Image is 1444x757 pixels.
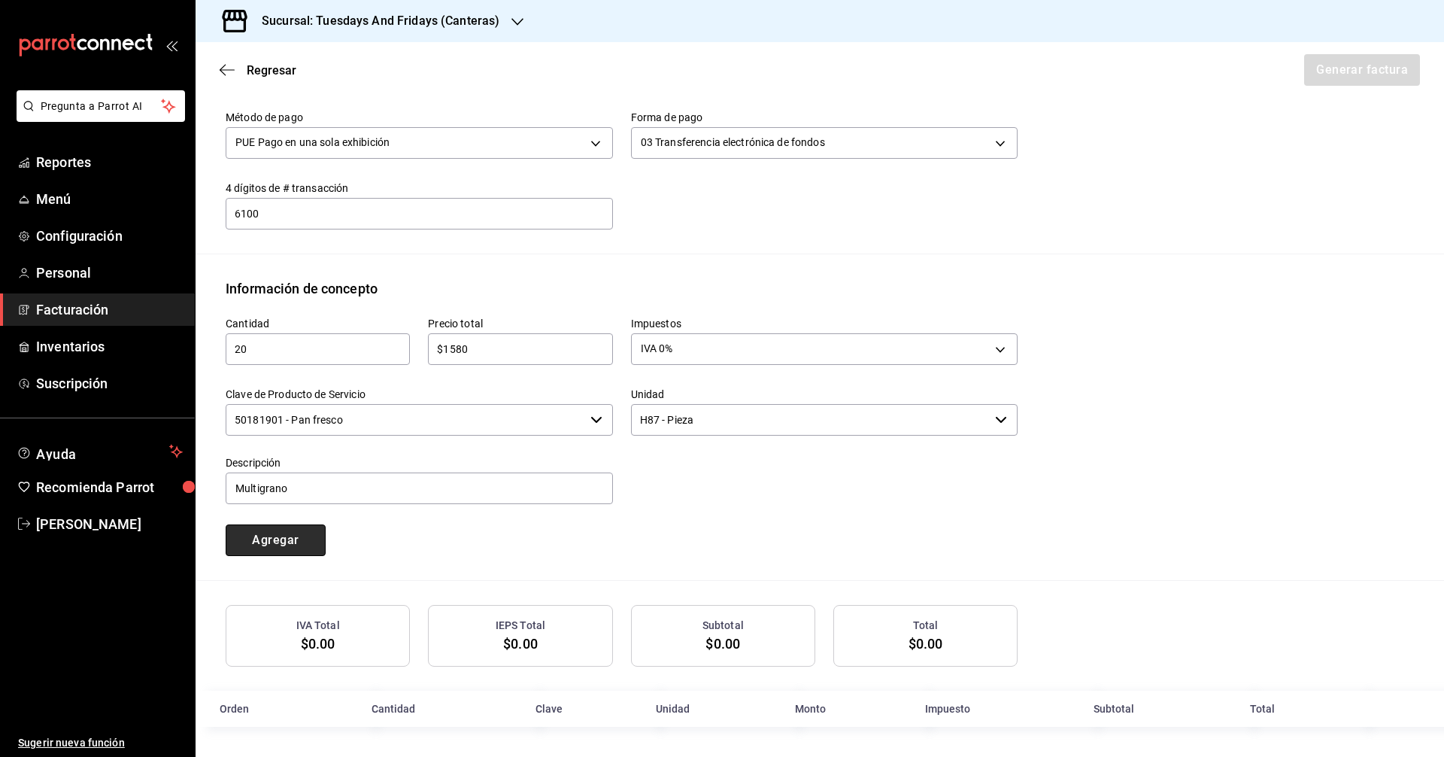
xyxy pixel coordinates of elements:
th: Cantidad [363,691,527,727]
span: Menú [36,189,183,209]
button: Regresar [220,63,296,78]
label: 4 dígitos de # transacción [226,182,613,193]
span: Ayuda [36,442,163,461]
span: PUE Pago en una sola exhibición [235,135,390,150]
span: Reportes [36,152,183,172]
input: Elige una opción [226,404,584,436]
label: Método de pago [226,111,613,122]
h3: Subtotal [702,618,744,634]
h3: Total [913,618,939,634]
button: open_drawer_menu [165,39,177,51]
span: Facturación [36,299,183,320]
button: Pregunta a Parrot AI [17,90,185,122]
button: Agregar [226,524,326,556]
span: 03 Transferencia electrónica de fondos [641,135,825,150]
span: Sugerir nueva función [18,735,183,751]
th: Impuesto [916,691,1085,727]
label: Precio total [428,318,612,328]
label: Clave de Producto de Servicio [226,388,613,399]
span: [PERSON_NAME] [36,514,183,534]
span: $0.00 [705,636,740,652]
input: 250 caracteres [226,473,613,504]
span: IVA 0% [641,341,673,356]
span: Regresar [247,63,296,78]
th: Unidad [647,691,785,727]
span: $0.00 [503,636,538,652]
th: Monto [786,691,916,727]
span: Inventarios [36,336,183,357]
span: Personal [36,263,183,283]
th: Orden [196,691,363,727]
label: Cantidad [226,318,410,328]
th: Clave [526,691,647,727]
th: Subtotal [1085,691,1241,727]
span: Suscripción [36,373,183,394]
label: Impuestos [631,318,1018,328]
th: Total [1241,691,1355,727]
a: Pregunta a Parrot AI [11,109,185,125]
h3: Sucursal: Tuesdays And Fridays (Canteras) [250,12,499,30]
label: Forma de pago [631,111,1018,122]
h3: IVA Total [296,618,340,634]
span: $0.00 [301,636,335,652]
input: $0.00 [428,340,612,358]
span: Pregunta a Parrot AI [41,99,162,114]
label: Unidad [631,388,1018,399]
div: Información de concepto [226,278,378,299]
label: Descripción [226,457,613,467]
h3: IEPS Total [496,618,545,634]
span: Recomienda Parrot [36,477,183,497]
input: Elige una opción [631,404,990,436]
span: Configuración [36,226,183,246]
span: $0.00 [909,636,943,652]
